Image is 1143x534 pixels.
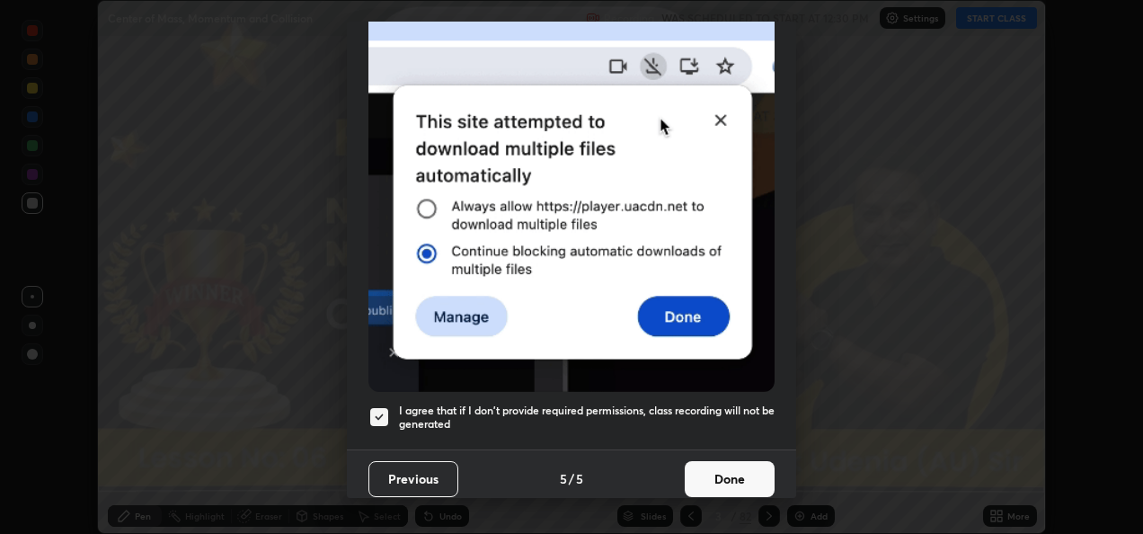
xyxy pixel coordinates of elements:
[569,469,574,488] h4: /
[576,469,583,488] h4: 5
[399,404,775,432] h5: I agree that if I don't provide required permissions, class recording will not be generated
[368,461,458,497] button: Previous
[560,469,567,488] h4: 5
[685,461,775,497] button: Done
